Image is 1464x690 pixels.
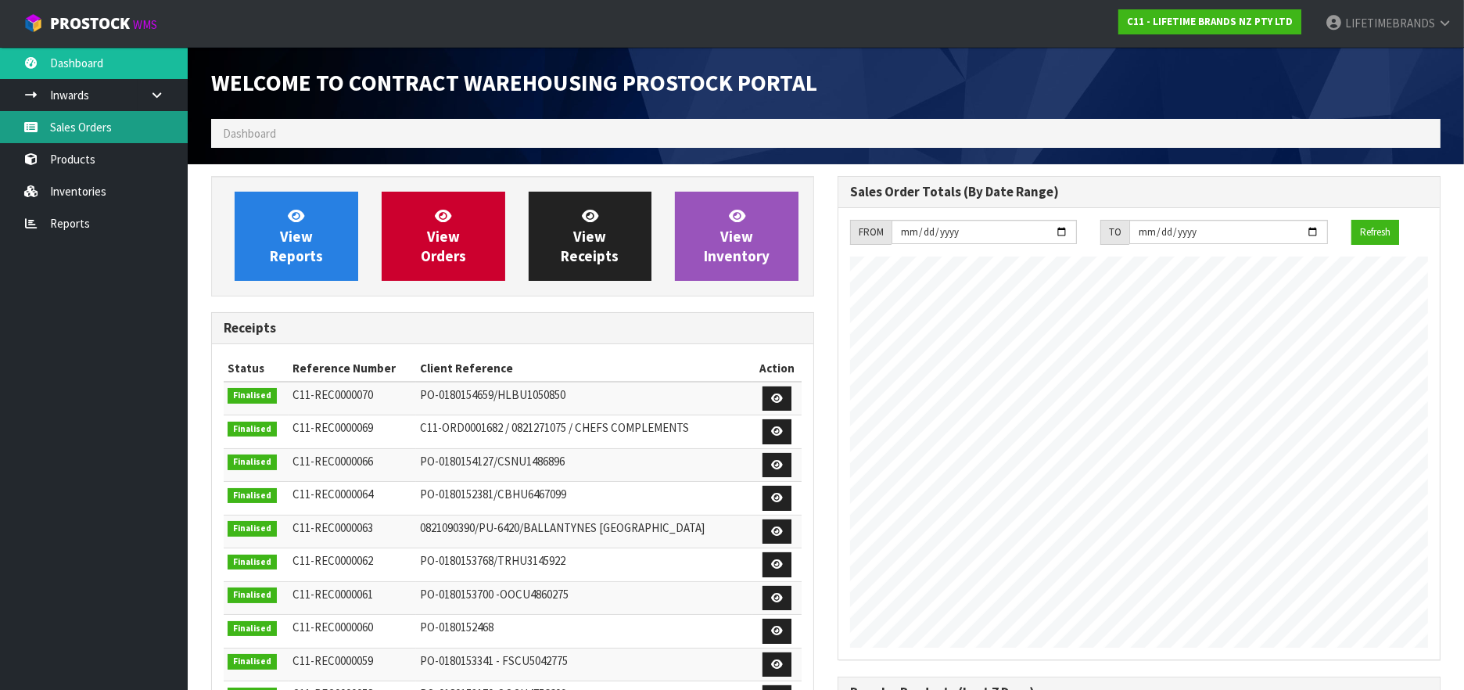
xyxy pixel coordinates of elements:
[420,587,569,602] span: PO-0180153700 -OOCU4860275
[292,520,373,535] span: C11-REC0000063
[704,207,770,265] span: View Inventory
[752,356,802,381] th: Action
[420,553,565,568] span: PO-0180153768/TRHU3145922
[292,487,373,501] span: C11-REC0000064
[420,520,705,535] span: 0821090390/PU-6420/BALLANTYNES [GEOGRAPHIC_DATA]
[292,420,373,435] span: C11-REC0000069
[421,207,466,265] span: View Orders
[292,653,373,668] span: C11-REC0000059
[561,207,619,265] span: View Receipts
[228,588,277,603] span: Finalised
[1127,15,1293,28] strong: C11 - LIFETIME BRANDS NZ PTY LTD
[228,388,277,404] span: Finalised
[420,620,493,634] span: PO-0180152468
[228,422,277,437] span: Finalised
[223,126,276,141] span: Dashboard
[1345,16,1435,31] span: LIFETIMEBRANDS
[1351,220,1399,245] button: Refresh
[292,387,373,402] span: C11-REC0000070
[133,17,157,32] small: WMS
[224,321,802,336] h3: Receipts
[292,454,373,469] span: C11-REC0000066
[228,621,277,637] span: Finalised
[224,356,289,381] th: Status
[420,653,568,668] span: PO-0180153341 - FSCU5042775
[270,207,323,265] span: View Reports
[675,192,798,281] a: ViewInventory
[850,185,1428,199] h3: Sales Order Totals (By Date Range)
[228,555,277,570] span: Finalised
[228,521,277,537] span: Finalised
[420,487,566,501] span: PO-0180152381/CBHU6467099
[292,620,373,634] span: C11-REC0000060
[420,454,565,469] span: PO-0180154127/CSNU1486896
[382,192,505,281] a: ViewOrders
[1100,220,1129,245] div: TO
[292,553,373,568] span: C11-REC0000062
[211,68,817,97] span: Welcome to Contract Warehousing ProStock Portal
[228,488,277,504] span: Finalised
[529,192,652,281] a: ViewReceipts
[235,192,358,281] a: ViewReports
[50,13,130,34] span: ProStock
[420,387,565,402] span: PO-0180154659/HLBU1050850
[228,455,277,470] span: Finalised
[416,356,752,381] th: Client Reference
[292,587,373,602] span: C11-REC0000061
[23,13,43,33] img: cube-alt.png
[228,654,277,670] span: Finalised
[420,420,689,435] span: C11-ORD0001682 / 0821271075 / CHEFS COMPLEMENTS
[289,356,416,381] th: Reference Number
[850,220,892,245] div: FROM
